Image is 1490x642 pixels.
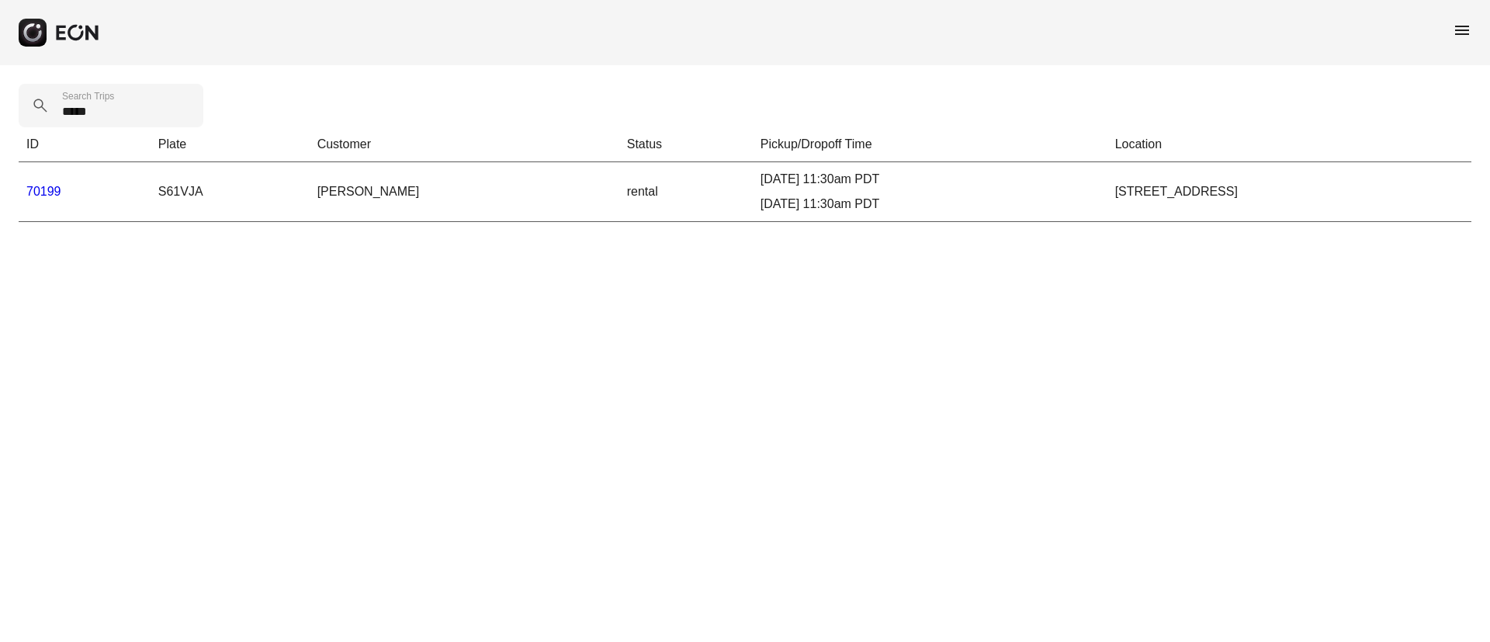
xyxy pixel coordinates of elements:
[761,170,1100,189] div: [DATE] 11:30am PDT
[26,185,61,198] a: 70199
[62,90,114,102] label: Search Trips
[753,127,1107,162] th: Pickup/Dropoff Time
[310,127,619,162] th: Customer
[19,127,151,162] th: ID
[619,127,753,162] th: Status
[310,162,619,222] td: [PERSON_NAME]
[619,162,753,222] td: rental
[151,127,310,162] th: Plate
[761,195,1100,213] div: [DATE] 11:30am PDT
[1453,21,1471,40] span: menu
[151,162,310,222] td: S61VJA
[1107,162,1471,222] td: [STREET_ADDRESS]
[1107,127,1471,162] th: Location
